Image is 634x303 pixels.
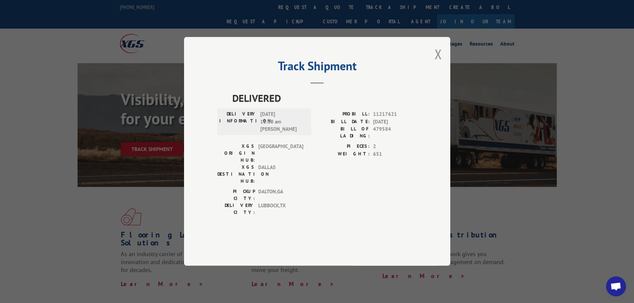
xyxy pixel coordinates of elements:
[317,143,370,151] label: PIECES:
[317,126,370,140] label: BILL OF LADING:
[435,45,442,63] button: Close modal
[232,91,417,106] span: DELIVERED
[373,111,417,118] span: 11217621
[258,164,303,185] span: DALLAS
[373,150,417,158] span: 651
[260,111,305,133] span: [DATE] 11:00 am [PERSON_NAME]
[219,111,257,133] label: DELIVERY INFORMATION:
[606,276,626,296] div: Open chat
[258,143,303,164] span: [GEOGRAPHIC_DATA]
[217,164,255,185] label: XGS DESTINATION HUB:
[373,143,417,151] span: 2
[258,188,303,202] span: DALTON , GA
[373,118,417,126] span: [DATE]
[258,202,303,216] span: LUBBOCK , TX
[317,118,370,126] label: BILL DATE:
[217,202,255,216] label: DELIVERY CITY:
[317,150,370,158] label: WEIGHT:
[217,188,255,202] label: PICKUP CITY:
[217,61,417,74] h2: Track Shipment
[317,111,370,118] label: PROBILL:
[217,143,255,164] label: XGS ORIGIN HUB:
[373,126,417,140] span: 479584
